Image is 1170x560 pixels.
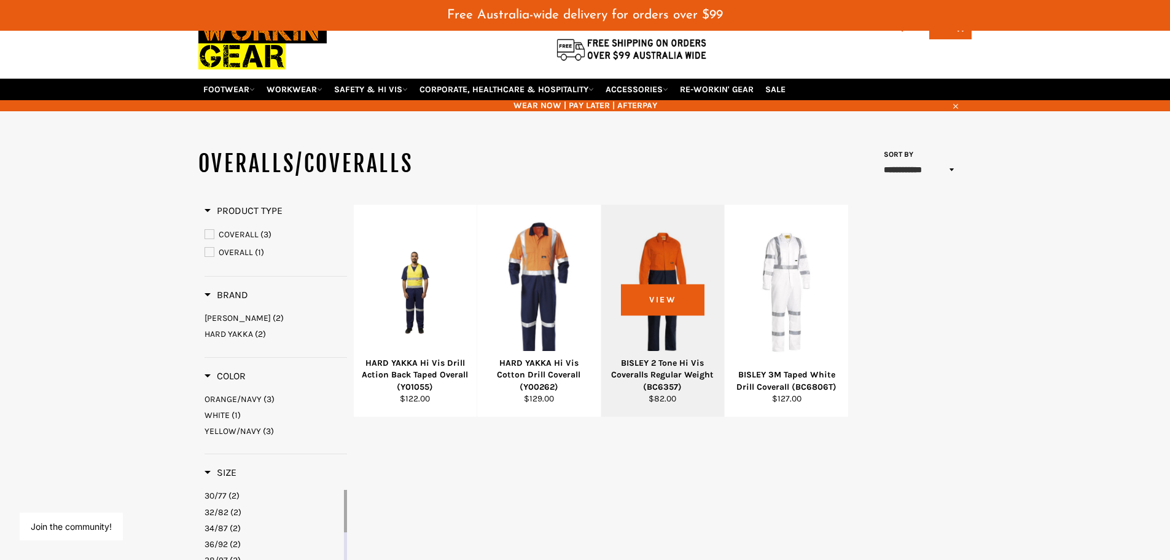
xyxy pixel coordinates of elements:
span: (2) [228,491,240,501]
span: Brand [205,289,248,301]
span: ORANGE/NAVY [205,394,262,404]
a: BISLEY [205,312,347,324]
h3: Product Type [205,205,283,217]
div: BISLEY 3M Taped White Drill Coverall (BC6806T) [733,369,841,393]
a: FOOTWEAR [198,79,260,100]
a: COVERALL [205,228,347,242]
a: HARD YAKKA Hi Vis Cotton Drill Coverall (Y00262)HARD YAKKA Hi Vis Cotton Drill Coverall (Y00262)$... [477,205,601,417]
a: BISLEY 3M Taped White Drill Coverall (BC6806T)BISLEY 3M Taped White Drill Coverall (BC6806T)$127.00 [724,205,848,417]
a: SALE [760,79,790,100]
span: (2) [255,329,266,339]
span: (3) [263,394,275,404]
span: YELLOW/NAVY [205,426,261,436]
div: HARD YAKKA Hi Vis Cotton Drill Coverall (Y00262) [485,357,593,393]
span: Product Type [205,205,283,216]
img: Workin Gear leaders in Workwear, Safety Boots, PPE, Uniforms. Australia's No.1 in Workwear [198,9,327,78]
a: OVERALL [205,246,347,259]
a: ORANGE/NAVY [205,393,347,405]
button: Join the community! [31,521,112,532]
a: CORPORATE, HEALTHCARE & HOSPITALITY [415,79,599,100]
span: OVERALL [219,247,253,258]
span: WHITE [205,410,230,420]
a: HARD YAKKA [205,328,347,340]
h1: OVERALLS/COVERALLS [198,149,585,179]
a: RE-WORKIN' GEAR [675,79,759,100]
span: [PERSON_NAME] [205,313,271,323]
a: 30/77 [205,490,341,502]
label: Sort by [880,149,914,160]
a: HARD YAKKA Hi Vis Drill Action Back Taped Overall (Y01055)HARD YAKKA Hi Vis Drill Action Back Tap... [353,205,477,417]
a: 32/82 [205,507,341,518]
h3: Size [205,467,236,479]
span: 34/87 [205,523,228,534]
span: 36/92 [205,539,228,550]
h3: Color [205,370,246,382]
a: WORKWEAR [262,79,327,100]
span: (2) [230,539,241,550]
span: WEAR NOW | PAY LATER | AFTERPAY [198,100,972,111]
img: Flat $9.95 shipping Australia wide [555,36,708,62]
span: (3) [263,426,274,436]
span: HARD YAKKA [205,329,253,339]
div: BISLEY 2 Tone Hi Vis Coveralls Regular Weight (BC6357) [609,357,717,393]
a: YELLOW/NAVY [205,425,347,437]
a: ACCESSORIES [601,79,673,100]
a: SAFETY & HI VIS [329,79,413,100]
span: (2) [273,313,284,323]
span: COVERALL [219,229,259,240]
span: (2) [230,507,241,518]
a: BISLEY 2 Tone Hi Vis Coveralls Regular Weight (BC6357)BISLEY 2 Tone Hi Vis Coveralls Regular Weig... [601,205,725,417]
a: 34/87 [205,523,341,534]
span: Color [205,370,246,382]
div: HARD YAKKA Hi Vis Drill Action Back Taped Overall (Y01055) [361,357,469,393]
span: 32/82 [205,507,228,518]
span: Free Australia-wide delivery for orders over $99 [447,9,723,22]
span: 30/77 [205,491,227,501]
a: WHITE [205,409,347,421]
span: (1) [232,410,241,420]
h3: Brand [205,289,248,301]
span: (1) [255,247,264,258]
span: (2) [230,523,241,534]
a: 36/92 [205,538,341,550]
span: (3) [260,229,271,240]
